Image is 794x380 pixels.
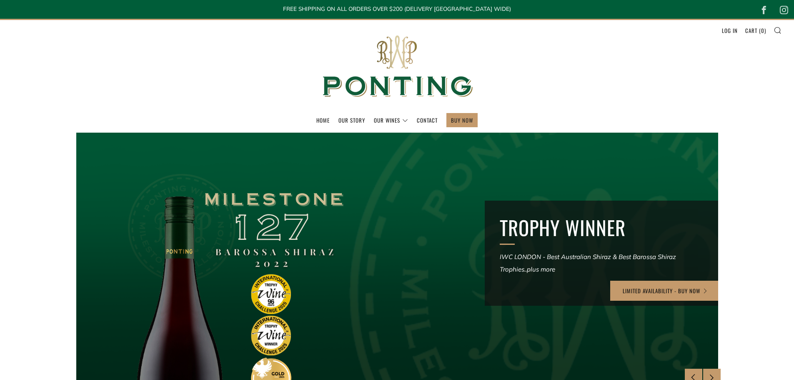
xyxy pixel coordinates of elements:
[314,20,481,113] img: Ponting Wines
[316,113,330,127] a: Home
[417,113,438,127] a: Contact
[745,24,766,37] a: Cart (0)
[338,113,365,127] a: Our Story
[451,113,473,127] a: BUY NOW
[500,216,703,240] h2: TROPHY WINNER
[761,26,764,35] span: 0
[500,253,676,273] em: IWC LONDON - Best Australian Shiraz & Best Barossa Shiraz Trophies..plus more
[610,281,721,301] a: LIMITED AVAILABILITY - BUY NOW
[722,24,738,37] a: Log in
[374,113,408,127] a: Our Wines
